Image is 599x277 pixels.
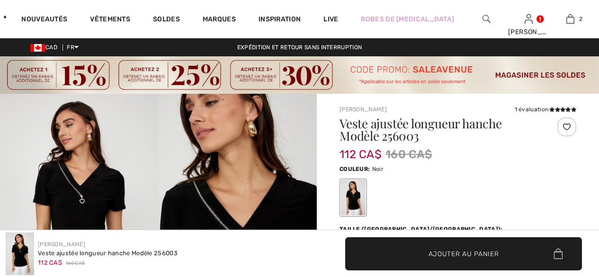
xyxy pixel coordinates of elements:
[508,27,549,37] div: [PERSON_NAME]
[38,259,62,266] span: 112 CA$
[323,14,338,24] a: Live
[6,232,34,275] img: Veste Ajust&eacute;e Longueur Hanche mod&egrave;le 256003
[525,13,533,25] img: Mes infos
[259,15,301,25] span: Inspiration
[340,117,537,142] h1: Veste ajustée longueur hanche Modèle 256003
[525,14,533,23] a: Se connecter
[340,225,505,233] div: Taille ([GEOGRAPHIC_DATA]/[GEOGRAPHIC_DATA]):
[67,44,79,51] span: FR
[38,249,178,258] div: Veste ajustée longueur hanche Modèle 256003
[30,44,45,52] img: Canadian Dollar
[483,13,491,25] img: recherche
[153,15,180,25] a: Soldes
[21,15,67,25] a: Nouveautés
[579,15,582,23] span: 2
[550,13,591,25] a: 2
[340,166,370,172] span: Couleur:
[66,260,85,267] span: 160 CA$
[341,180,366,215] div: Noir
[372,166,384,172] span: Noir
[340,138,382,161] span: 112 CA$
[203,15,236,25] a: Marques
[515,105,576,114] div: 1 évaluation
[361,14,454,24] a: Robes de [MEDICAL_DATA]
[340,106,387,113] a: [PERSON_NAME]
[345,237,582,270] button: Ajouter au panier
[4,8,6,27] img: 1ère Avenue
[554,249,563,259] img: Bag.svg
[566,13,574,25] img: Mon panier
[539,206,590,230] iframe: Ouvre un widget dans lequel vous pouvez chatter avec l’un de nos agents
[30,44,61,51] span: CAD
[38,241,85,248] a: [PERSON_NAME]
[429,249,499,259] span: Ajouter au panier
[90,15,130,25] a: Vêtements
[385,146,432,163] span: 160 CA$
